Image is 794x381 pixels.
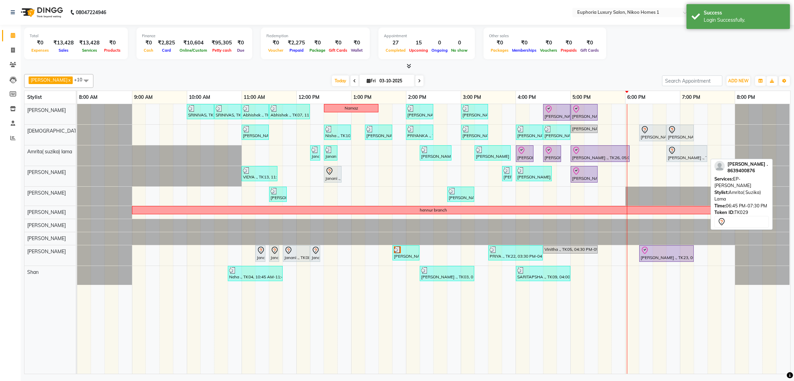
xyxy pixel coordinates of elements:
a: 12:00 PM [297,92,321,102]
div: SRINIVAS, TK06, 10:30 AM-11:00 AM, EP-[PERSON_NAME] Trim/Design MEN [215,105,241,118]
a: 8:00 PM [735,92,757,102]
div: Janani, TK16, 12:15 PM-12:20 PM, EP-Under Arms Intimate [311,146,319,159]
span: [PERSON_NAME] . [727,161,768,167]
div: Vinitha ., TK05, 04:30 PM-05:30 PM, EP-Artistic Cut - Creative Stylist [544,246,597,253]
span: [PERSON_NAME] [27,107,66,113]
div: Abhishek ., TK07, 11:00 AM-11:30 AM, EL-HAIR CUT (Senior Stylist) with hairwash MEN [242,105,268,118]
div: [PERSON_NAME] ., TK19, 03:00 PM-03:30 PM, EL-HAIR CUT (Junior Stylist) with hairwash MEN [462,126,487,139]
div: ₹0 [510,39,538,47]
span: Package [308,48,327,53]
div: ₹0 [102,39,122,47]
div: [PERSON_NAME] ., TK20, 04:30 PM-05:00 PM, EP-[PERSON_NAME] Trim/Design MEN [544,126,570,139]
div: Finance [142,33,247,39]
div: [PERSON_NAME] ., TK18, 03:00 PM-03:30 PM, EL-HAIR CUT (Junior Stylist) with hairwash MEN [462,105,487,118]
a: 10:00 AM [187,92,212,102]
div: ₹10,604 [178,39,209,47]
div: Namaz [345,105,358,111]
span: +10 [74,77,88,82]
div: [PERSON_NAME] ., TK26, 05:00 PM-06:05 PM, EP-Marine Mineral Shock [571,146,629,161]
span: Online/Custom [178,48,209,53]
div: [PERSON_NAME] ., TK03, 03:15 PM-03:55 PM, EP-Tefiti Coffee Pedi,EL-Eyebrows Threading,EL-Upperlip... [475,146,510,159]
a: 11:00 AM [242,92,267,102]
div: ₹0 [559,39,579,47]
span: Wallet [349,48,364,53]
input: 2025-10-03 [377,76,412,86]
div: ₹2,825 [155,39,178,47]
span: Upcoming [407,48,430,53]
div: [PERSON_NAME], TK25, 05:00 PM-05:30 PM, EP-Color Fusion MEN [571,105,597,120]
div: Amrita( Suzika) Lama [714,189,769,203]
div: TK029 [714,209,769,216]
span: Sales [57,48,70,53]
a: 4:00 PM [516,92,538,102]
span: Gift Cards [327,48,349,53]
div: Success [704,9,785,17]
div: Janani ., TK08, 12:15 PM-12:25 PM, EP-Ultimate Damage Control (Add On) [311,246,319,261]
a: 3:00 PM [461,92,483,102]
div: PRIYA ., TK22, 03:30 PM-04:30 PM, EP-Artistic Cut - Senior Stylist [489,246,542,259]
span: [PERSON_NAME] [27,169,66,175]
div: [PERSON_NAME] ., TK28, 06:45 PM-07:15 PM, EP-[PERSON_NAME] Trim/Design MEN [667,126,693,140]
img: logo [18,3,65,22]
div: ₹0 [327,39,349,47]
div: [PERSON_NAME], TK21, 03:45 PM-03:50 PM, EP-Face & Neck Bleach/Detan [503,167,511,180]
div: ₹13,428 [77,39,102,47]
div: SARITAPSHA ., TK09, 04:00 PM-05:00 PM, EP-Color My Root Self [517,267,570,280]
input: Search Appointment [662,75,722,86]
div: Neha ., TK04, 10:45 AM-11:45 AM, EP-Artistic Cut - Creative Stylist [228,267,282,280]
div: hennur branch [420,207,447,213]
div: 0 [449,39,469,47]
a: 1:00 PM [352,92,373,102]
span: Voucher [266,48,285,53]
button: ADD NEW [726,76,750,86]
div: ₹0 [142,39,155,47]
span: [PERSON_NAME] [27,222,66,228]
div: [PERSON_NAME] ., TK23, 05:00 PM-05:30 PM, EP-Instant Clean-Up [571,167,597,182]
span: No show [449,48,469,53]
div: 27 [384,39,407,47]
div: Janani ., TK08, 11:15 AM-11:20 AM, EP-Shampoo (Wella) [256,246,265,261]
span: [PERSON_NAME] [27,235,66,241]
div: ₹0 [266,39,285,47]
span: Due [235,48,246,53]
div: [PERSON_NAME] ., TK28, 06:15 PM-06:45 PM, EL-HAIR CUT (Senior Stylist) with hairwash MEN [640,126,665,140]
div: [PERSON_NAME] ., TK17, 01:15 PM-01:45 PM, EL-HAIR CUT (Junior Stylist) with hairwash MEN [366,126,391,139]
div: PRIYANKA ., TK15, 02:00 PM-02:30 PM, EL-Kid Cut (Below 8 Yrs) BOY [407,126,432,139]
div: Other sales [489,33,601,39]
span: [PERSON_NAME] [31,77,68,83]
div: ₹0 [235,39,247,47]
div: VIDYA ., TK13, 11:00 AM-11:40 AM, EL-Eyebrows Threading,EL-Upperlip Threading [242,167,277,180]
img: profile [714,161,725,171]
div: [PERSON_NAME] ., TK29, 06:45 PM-07:30 PM, EP-[PERSON_NAME] [667,146,706,161]
div: ₹0 [538,39,559,47]
div: [PERSON_NAME] ., TK03, 02:15 PM-03:15 PM, EP-Color My Root KP [420,267,474,280]
div: 06:45 PM-07:30 PM [714,203,769,209]
span: Expenses [30,48,51,53]
span: Token ID: [714,209,734,215]
span: Ongoing [430,48,449,53]
span: [PERSON_NAME] [27,190,66,196]
b: 08047224946 [76,3,106,22]
div: Appointment [384,33,469,39]
div: ₹95,305 [209,39,235,47]
div: Total [30,33,122,39]
span: Gift Cards [579,48,601,53]
span: ADD NEW [728,78,749,83]
div: ₹0 [489,39,510,47]
span: Card [160,48,173,53]
div: [PERSON_NAME] ., TK03, 02:15 PM-02:50 PM, EP-Tefiti Coffee Pedi [420,146,451,159]
span: Cash [142,48,155,53]
div: [PERSON_NAME] ., TK24, 05:00 PM-05:30 PM, EL-HAIR CUT (Senior Stylist) with hairwash MEN [571,126,597,132]
span: Vouchers [538,48,559,53]
span: Services: [714,176,733,182]
span: Petty cash [211,48,233,53]
div: [PERSON_NAME] ., TK26, 04:00 PM-04:20 PM, EL-Upperlip Threading [517,146,533,161]
div: Nisha ., TK10, 12:30 PM-01:00 PM, EL-HAIR CUT (Junior Stylist) with hairwash MEN [325,126,350,139]
div: Janani ., TK08, 11:45 AM-12:15 PM, EP-Ironing/Tongs (No wash) M [284,246,309,261]
span: [PERSON_NAME] [27,209,66,215]
a: 9:00 AM [132,92,154,102]
span: Products [102,48,122,53]
span: Prepaid [288,48,305,53]
div: Redemption [266,33,364,39]
div: Janani, TK16, 12:30 PM-12:45 PM, EP-Upperlip Intimate [325,146,337,159]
